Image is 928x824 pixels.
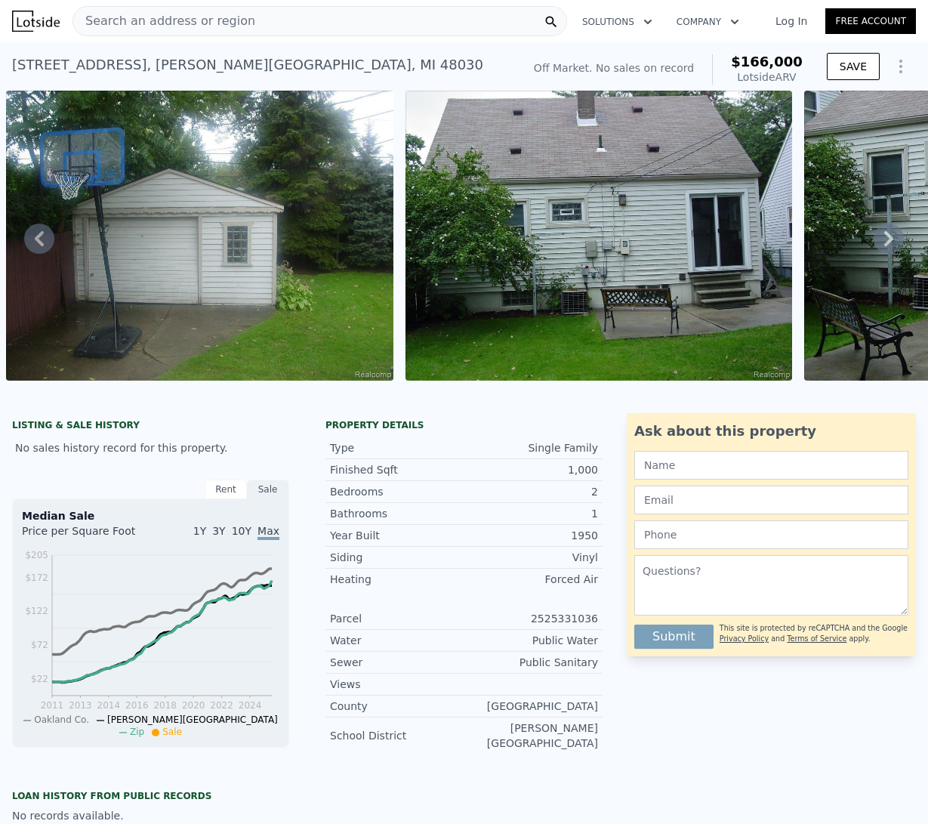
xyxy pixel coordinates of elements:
[787,634,846,643] a: Terms of Service
[731,54,803,69] span: $166,000
[731,69,803,85] div: Lotside ARV
[330,506,464,521] div: Bathrooms
[6,91,393,381] img: Sale: null Parcel: 127619158
[464,528,599,543] div: 1950
[405,91,793,381] img: Sale: null Parcel: 127619158
[464,655,599,670] div: Public Sanitary
[125,700,149,711] tspan: 2016
[330,440,464,455] div: Type
[12,419,289,434] div: LISTING & SALE HISTORY
[464,611,599,626] div: 2525331036
[634,625,714,649] button: Submit
[330,611,464,626] div: Parcel
[464,440,599,455] div: Single Family
[12,808,289,823] div: No records available.
[97,700,121,711] tspan: 2014
[464,506,599,521] div: 1
[464,633,599,648] div: Public Water
[634,421,908,442] div: Ask about this property
[69,700,92,711] tspan: 2013
[193,525,206,537] span: 1Y
[720,634,769,643] a: Privacy Policy
[827,53,880,80] button: SAVE
[330,528,464,543] div: Year Built
[31,640,48,650] tspan: $72
[153,700,177,711] tspan: 2018
[330,550,464,565] div: Siding
[12,434,289,461] div: No sales history record for this property.
[330,484,464,499] div: Bedrooms
[25,606,48,616] tspan: $122
[130,727,144,737] span: Zip
[634,451,908,480] input: Name
[825,8,916,34] a: Free Account
[664,8,751,35] button: Company
[570,8,664,35] button: Solutions
[34,714,89,725] span: Oakland Co.
[330,572,464,587] div: Heating
[22,508,279,523] div: Median Sale
[25,550,48,560] tspan: $205
[330,655,464,670] div: Sewer
[464,484,599,499] div: 2
[162,727,182,737] span: Sale
[232,525,251,537] span: 10Y
[330,699,464,714] div: County
[464,550,599,565] div: Vinyl
[720,619,908,649] div: This site is protected by reCAPTCHA and the Google and apply.
[464,721,599,751] div: [PERSON_NAME][GEOGRAPHIC_DATA]
[330,462,464,477] div: Finished Sqft
[634,486,908,514] input: Email
[464,572,599,587] div: Forced Air
[12,54,483,76] div: [STREET_ADDRESS] , [PERSON_NAME][GEOGRAPHIC_DATA] , MI 48030
[330,728,464,743] div: School District
[205,480,247,499] div: Rent
[12,790,289,802] div: Loan history from public records
[464,462,599,477] div: 1,000
[210,700,233,711] tspan: 2022
[634,520,908,549] input: Phone
[257,525,279,540] span: Max
[757,14,825,29] a: Log In
[41,700,64,711] tspan: 2011
[107,714,278,725] span: [PERSON_NAME][GEOGRAPHIC_DATA]
[22,523,151,548] div: Price per Square Foot
[330,677,464,692] div: Views
[464,699,599,714] div: [GEOGRAPHIC_DATA]
[325,419,603,431] div: Property details
[212,525,225,537] span: 3Y
[239,700,262,711] tspan: 2024
[25,572,48,583] tspan: $172
[12,11,60,32] img: Lotside
[330,633,464,648] div: Water
[886,51,916,82] button: Show Options
[31,674,48,684] tspan: $22
[247,480,289,499] div: Sale
[182,700,205,711] tspan: 2020
[73,12,255,30] span: Search an address or region
[534,60,694,76] div: Off Market. No sales on record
